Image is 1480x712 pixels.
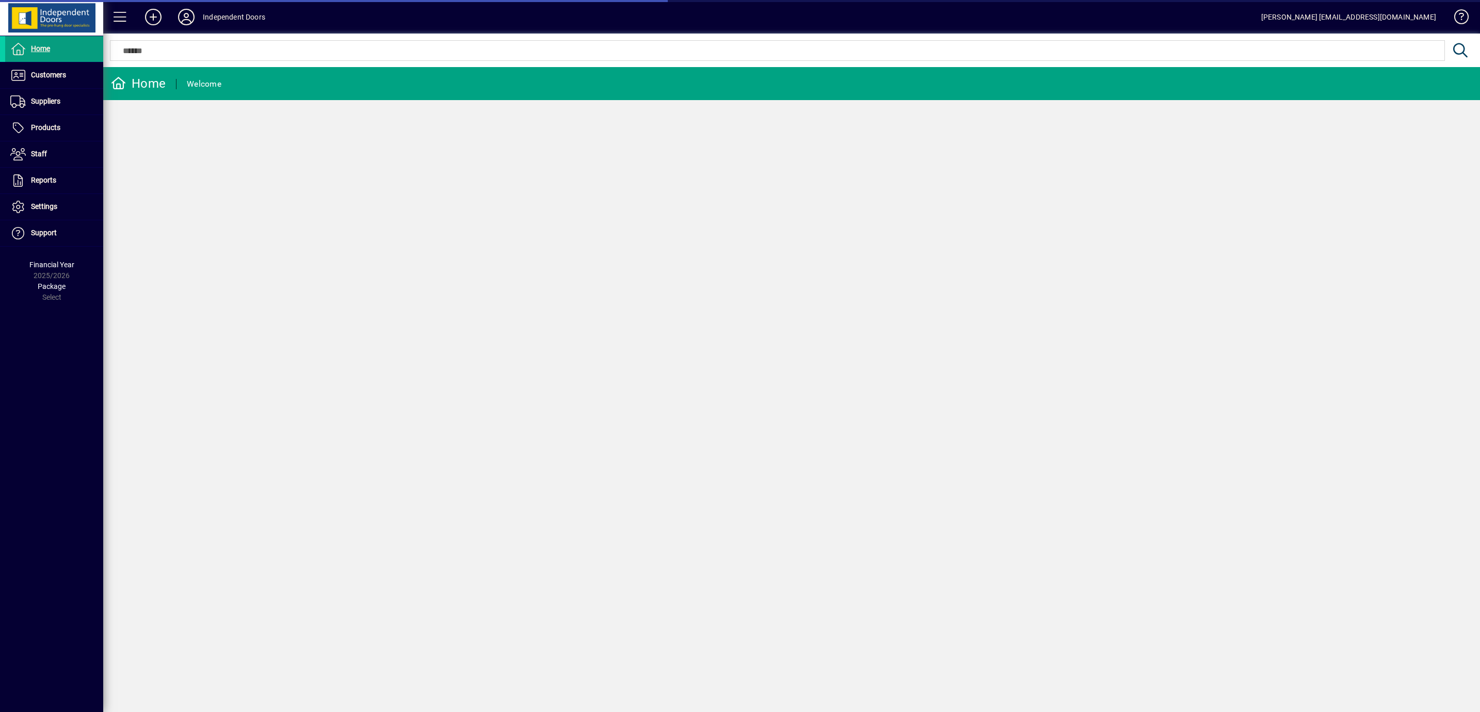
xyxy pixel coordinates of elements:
[5,62,103,88] a: Customers
[5,115,103,141] a: Products
[1261,9,1436,25] div: [PERSON_NAME] [EMAIL_ADDRESS][DOMAIN_NAME]
[5,194,103,220] a: Settings
[5,89,103,115] a: Suppliers
[31,176,56,184] span: Reports
[1446,2,1467,36] a: Knowledge Base
[31,123,60,132] span: Products
[187,76,221,92] div: Welcome
[38,282,66,290] span: Package
[170,8,203,26] button: Profile
[5,220,103,246] a: Support
[31,97,60,105] span: Suppliers
[31,71,66,79] span: Customers
[5,168,103,193] a: Reports
[137,8,170,26] button: Add
[31,150,47,158] span: Staff
[29,261,74,269] span: Financial Year
[111,75,166,92] div: Home
[31,44,50,53] span: Home
[31,202,57,211] span: Settings
[31,229,57,237] span: Support
[5,141,103,167] a: Staff
[203,9,265,25] div: Independent Doors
